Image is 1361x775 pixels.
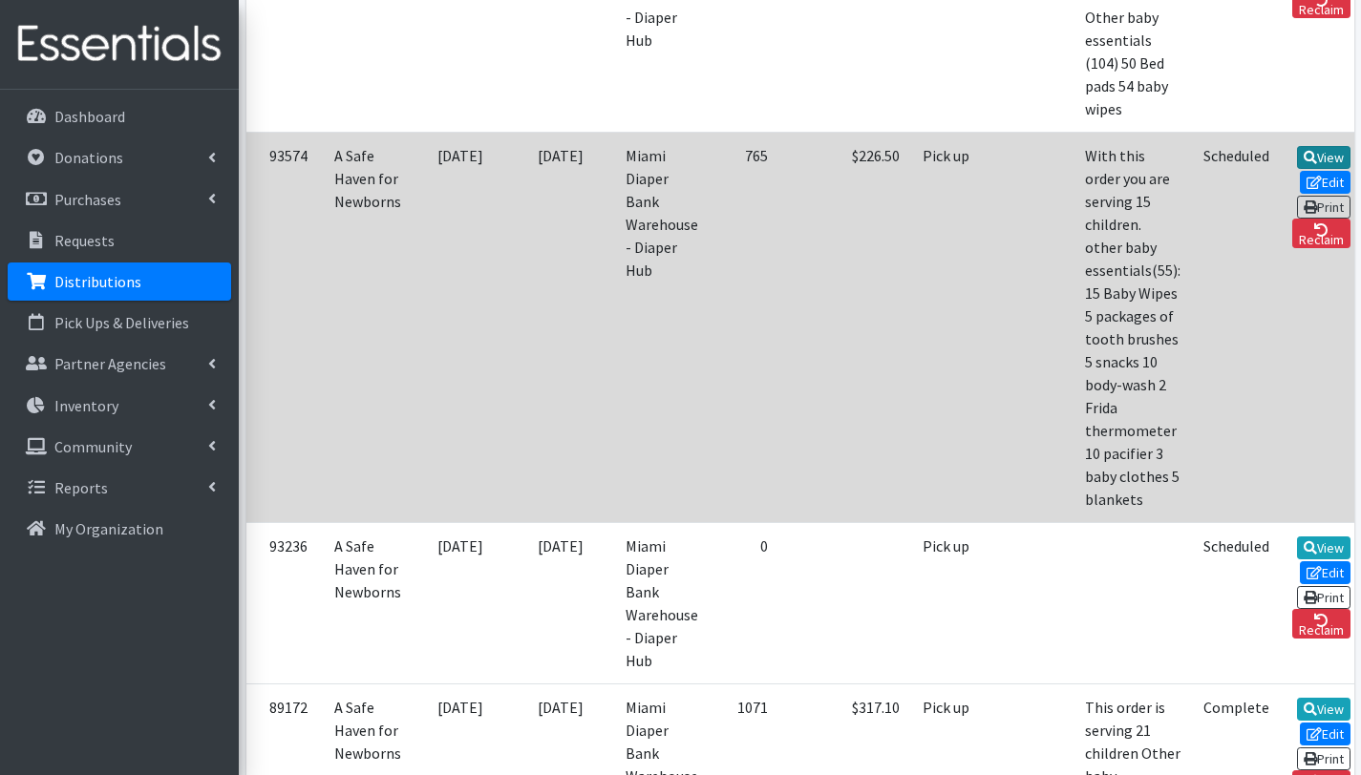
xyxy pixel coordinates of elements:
[1300,171,1351,194] a: Edit
[8,12,231,76] img: HumanEssentials
[1297,536,1351,559] a: View
[8,387,231,425] a: Inventory
[54,272,141,291] p: Distributions
[1300,561,1351,584] a: Edit
[1074,132,1192,522] td: With this order you are serving 15 children. other baby essentials(55): 15 Baby Wipes 5 packages ...
[1297,146,1351,169] a: View
[1300,723,1351,745] a: Edit
[413,132,508,522] td: [DATE]
[323,132,413,522] td: A Safe Haven for Newborns
[911,522,990,683] td: Pick up
[8,97,231,136] a: Dashboard
[54,107,125,126] p: Dashboard
[54,313,189,332] p: Pick Ups & Deliveries
[1292,219,1351,248] a: Reclaim
[323,522,413,683] td: A Safe Haven for Newborns
[1297,698,1351,721] a: View
[508,132,614,522] td: [DATE]
[54,519,163,538] p: My Organization
[911,132,990,522] td: Pick up
[54,396,118,415] p: Inventory
[246,132,323,522] td: 93574
[8,469,231,507] a: Reports
[54,478,108,497] p: Reports
[8,304,231,342] a: Pick Ups & Deliveries
[1297,747,1351,770] a: Print
[54,437,132,456] p: Community
[1292,609,1351,639] a: Reclaim
[1297,196,1351,219] a: Print
[1297,586,1351,609] a: Print
[614,132,710,522] td: Miami Diaper Bank Warehouse - Diaper Hub
[8,138,231,177] a: Donations
[413,522,508,683] td: [DATE]
[54,148,123,167] p: Donations
[1192,132,1281,522] td: Scheduled
[1192,522,1281,683] td: Scheduled
[508,522,614,683] td: [DATE]
[8,180,231,219] a: Purchases
[246,522,323,683] td: 93236
[710,522,779,683] td: 0
[8,510,231,548] a: My Organization
[8,221,231,260] a: Requests
[54,190,121,209] p: Purchases
[54,231,115,250] p: Requests
[8,428,231,466] a: Community
[710,132,779,522] td: 765
[54,354,166,373] p: Partner Agencies
[779,132,911,522] td: $226.50
[8,262,231,301] a: Distributions
[8,345,231,383] a: Partner Agencies
[614,522,710,683] td: Miami Diaper Bank Warehouse - Diaper Hub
